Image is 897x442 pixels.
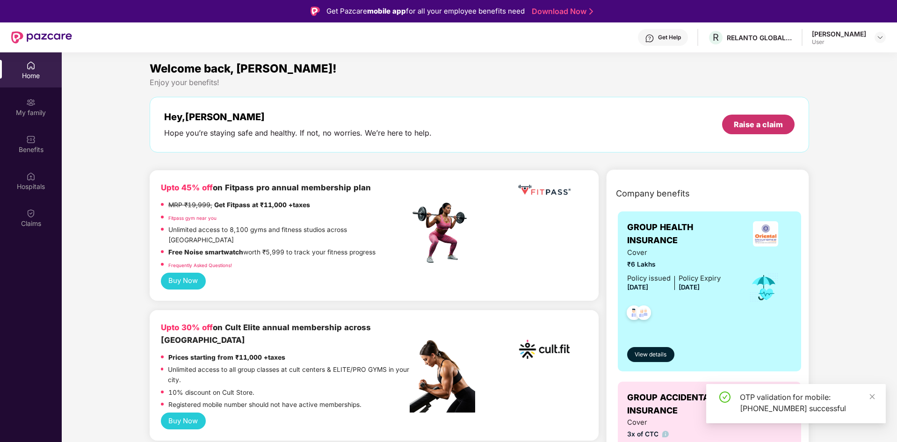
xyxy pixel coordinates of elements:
[161,183,371,192] b: on Fitpass pro annual membership plan
[410,340,475,413] img: pc2.png
[749,272,779,303] img: icon
[622,303,645,326] img: svg+xml;base64,PHN2ZyB4bWxucz0iaHR0cDovL3d3dy53My5vcmcvMjAwMC9zdmciIHdpZHRoPSI0OC45NDMiIGhlaWdodD...
[627,283,648,291] span: [DATE]
[161,323,213,332] b: Upto 30% off
[635,350,666,359] span: View details
[876,34,884,41] img: svg+xml;base64,PHN2ZyBpZD0iRHJvcGRvd24tMzJ4MzIiIHhtbG5zPSJodHRwOi8vd3d3LnczLm9yZy8yMDAwL3N2ZyIgd2...
[168,225,410,245] p: Unlimited access to 8,100 gyms and fitness studios across [GEOGRAPHIC_DATA]
[168,215,217,221] a: Fitpass gym near you
[679,273,721,284] div: Policy Expiry
[662,431,669,438] img: info
[26,61,36,70] img: svg+xml;base64,PHN2ZyBpZD0iSG9tZSIgeG1sbnM9Imh0dHA6Ly93d3cudzMub3JnLzIwMDAvc3ZnIiB3aWR0aD0iMjAiIG...
[627,391,744,418] span: GROUP ACCIDENTAL INSURANCE
[214,201,310,209] strong: Get Fitpass at ₹11,000 +taxes
[326,6,525,17] div: Get Pazcare for all your employee benefits need
[168,388,254,398] p: 10% discount on Cult Store.
[645,34,654,43] img: svg+xml;base64,PHN2ZyBpZD0iSGVscC0zMngzMiIgeG1sbnM9Imh0dHA6Ly93d3cudzMub3JnLzIwMDAvc3ZnIiB3aWR0aD...
[26,135,36,144] img: svg+xml;base64,PHN2ZyBpZD0iQmVuZWZpdHMiIHhtbG5zPSJodHRwOi8vd3d3LnczLm9yZy8yMDAwL3N2ZyIgd2lkdGg9Ij...
[410,200,475,266] img: fpp.png
[168,262,232,268] a: Frequently Asked Questions!
[11,31,72,43] img: New Pazcare Logo
[627,260,721,270] span: ₹6 Lakhs
[734,119,783,130] div: Raise a claim
[627,247,721,258] span: Cover
[532,7,590,16] a: Download Now
[311,7,320,16] img: Logo
[869,393,875,400] span: close
[812,29,866,38] div: [PERSON_NAME]
[753,221,778,246] img: insurerLogo
[150,78,810,87] div: Enjoy your benefits!
[26,98,36,107] img: svg+xml;base64,PHN2ZyB3aWR0aD0iMjAiIGhlaWdodD0iMjAiIHZpZXdCb3g9IjAgMCAyMCAyMCIgZmlsbD0ibm9uZSIgeG...
[26,209,36,218] img: svg+xml;base64,PHN2ZyBpZD0iQ2xhaW0iIHhtbG5zPSJodHRwOi8vd3d3LnczLm9yZy8yMDAwL3N2ZyIgd2lkdGg9IjIwIi...
[26,172,36,181] img: svg+xml;base64,PHN2ZyBpZD0iSG9zcGl0YWxzIiB4bWxucz0iaHR0cDovL3d3dy53My5vcmcvMjAwMC9zdmciIHdpZHRoPS...
[161,413,206,430] button: Buy Now
[168,201,212,209] del: MRP ₹19,999,
[627,347,674,362] button: View details
[740,391,875,414] div: OTP validation for mobile: [PHONE_NUMBER] successful
[367,7,406,15] strong: mobile app
[161,273,206,290] button: Buy Now
[632,303,655,326] img: svg+xml;base64,PHN2ZyB4bWxucz0iaHR0cDovL3d3dy53My5vcmcvMjAwMC9zdmciIHdpZHRoPSI0OC45NDMiIGhlaWdodD...
[616,187,690,200] span: Company benefits
[658,34,681,41] div: Get Help
[627,273,671,284] div: Policy issued
[168,248,243,256] strong: Free Noise smartwatch
[516,321,572,377] img: cult.png
[161,323,371,344] b: on Cult Elite annual membership across [GEOGRAPHIC_DATA]
[713,32,719,43] span: R
[150,62,337,75] span: Welcome back, [PERSON_NAME]!
[168,365,409,385] p: Unlimited access to all group classes at cult centers & ELITE/PRO GYMS in your city.
[164,111,432,123] div: Hey, [PERSON_NAME]
[679,283,700,291] span: [DATE]
[164,128,432,138] div: Hope you’re staying safe and healthy. If not, no worries. We’re here to help.
[161,183,213,192] b: Upto 45% off
[627,417,721,428] span: Cover
[168,247,376,258] p: worth ₹5,999 to track your fitness progress
[727,33,792,42] div: RELANTO GLOBAL PRIVATE LIMITED
[516,181,572,199] img: fppp.png
[627,221,739,247] span: GROUP HEALTH INSURANCE
[627,429,721,440] span: 3x of CTC
[812,38,866,46] div: User
[719,391,731,403] span: check-circle
[168,400,362,410] p: Registered mobile number should not have active memberships.
[168,354,285,361] strong: Prices starting from ₹11,000 +taxes
[589,7,593,16] img: Stroke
